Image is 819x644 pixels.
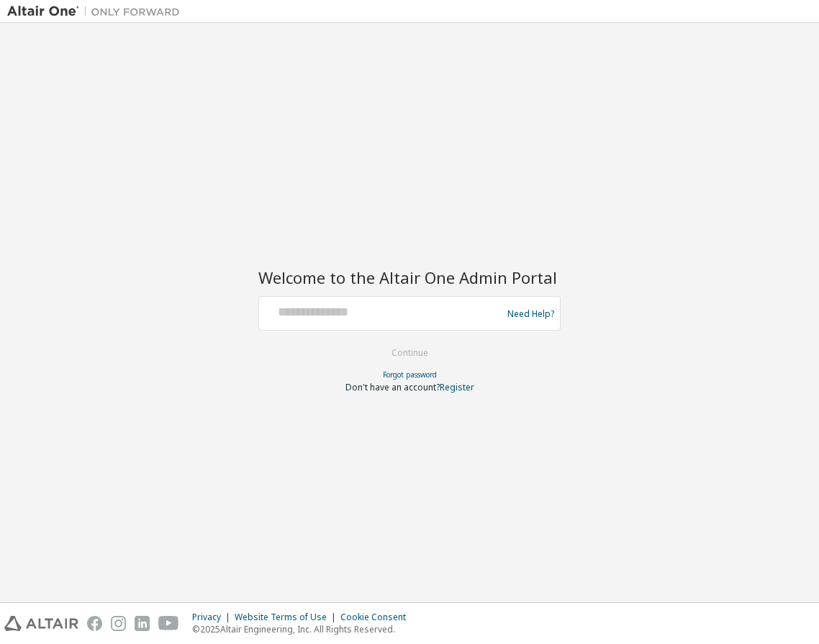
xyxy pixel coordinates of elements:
h2: Welcome to the Altair One Admin Portal [258,267,561,287]
img: altair_logo.svg [4,616,78,631]
div: Website Terms of Use [235,612,340,623]
div: Cookie Consent [340,612,415,623]
div: Privacy [192,612,235,623]
span: Don't have an account? [345,381,440,393]
img: instagram.svg [111,616,126,631]
a: Forgot password [383,370,437,380]
p: © 2025 Altair Engineering, Inc. All Rights Reserved. [192,623,415,635]
img: linkedin.svg [135,616,150,631]
img: youtube.svg [158,616,179,631]
a: Need Help? [507,313,554,314]
a: Register [440,381,474,393]
img: Altair One [7,4,187,19]
img: facebook.svg [87,616,102,631]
